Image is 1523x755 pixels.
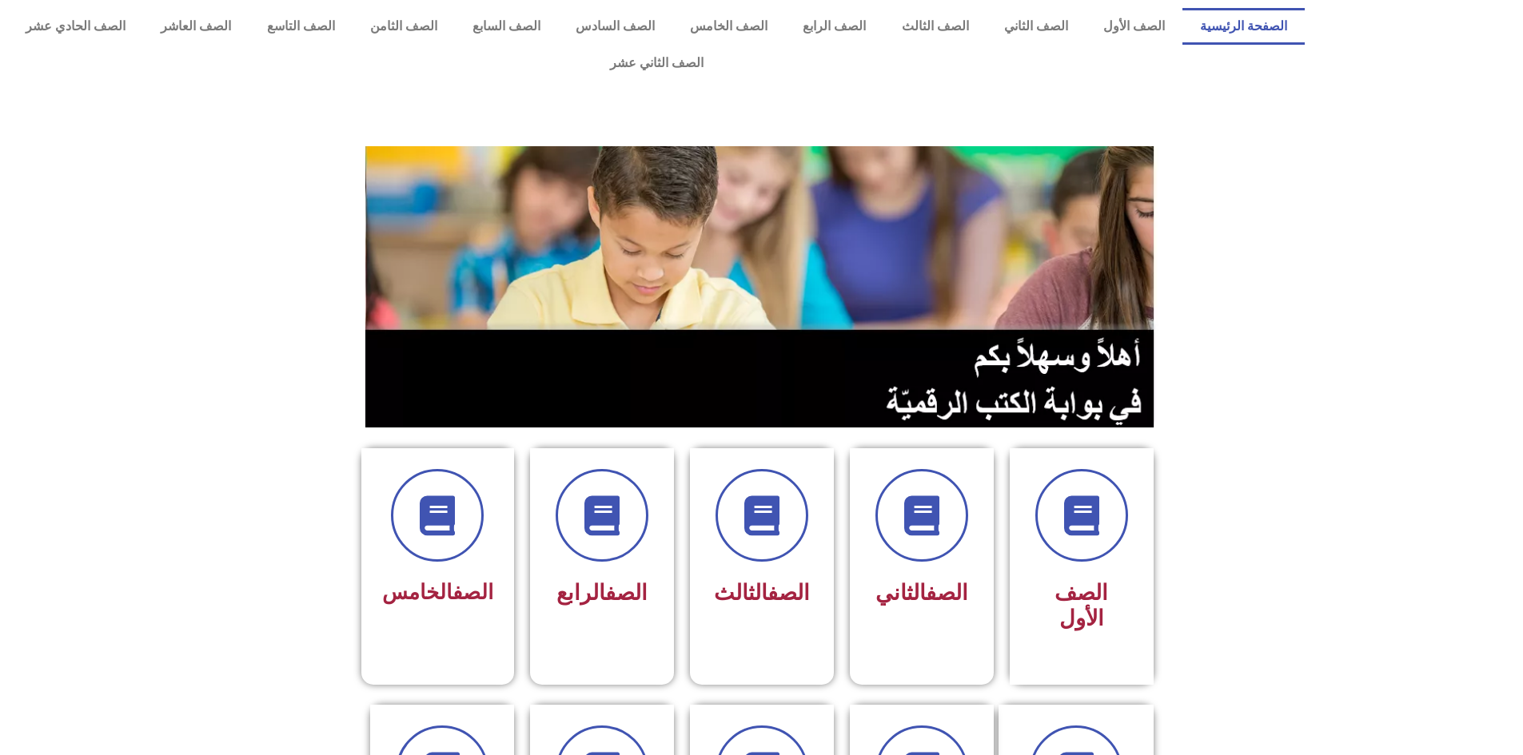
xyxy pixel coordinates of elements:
[353,8,455,45] a: الصف الثامن
[249,8,352,45] a: الصف التاسع
[8,45,1305,81] a: الصف الثاني عشر
[875,580,968,606] span: الثاني
[455,8,558,45] a: الصف السابع
[605,580,648,606] a: الصف
[382,580,493,604] span: الخامس
[987,8,1086,45] a: الصف الثاني
[1055,580,1108,631] span: الصف الأول
[767,580,810,606] a: الصف
[558,8,672,45] a: الصف السادس
[714,580,810,606] span: الثالث
[883,8,986,45] a: الصف الثالث
[453,580,493,604] a: الصف
[143,8,249,45] a: الصف العاشر
[556,580,648,606] span: الرابع
[926,580,968,606] a: الصف
[1182,8,1305,45] a: الصفحة الرئيسية
[1086,8,1182,45] a: الصف الأول
[672,8,785,45] a: الصف الخامس
[8,8,143,45] a: الصف الحادي عشر
[785,8,883,45] a: الصف الرابع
